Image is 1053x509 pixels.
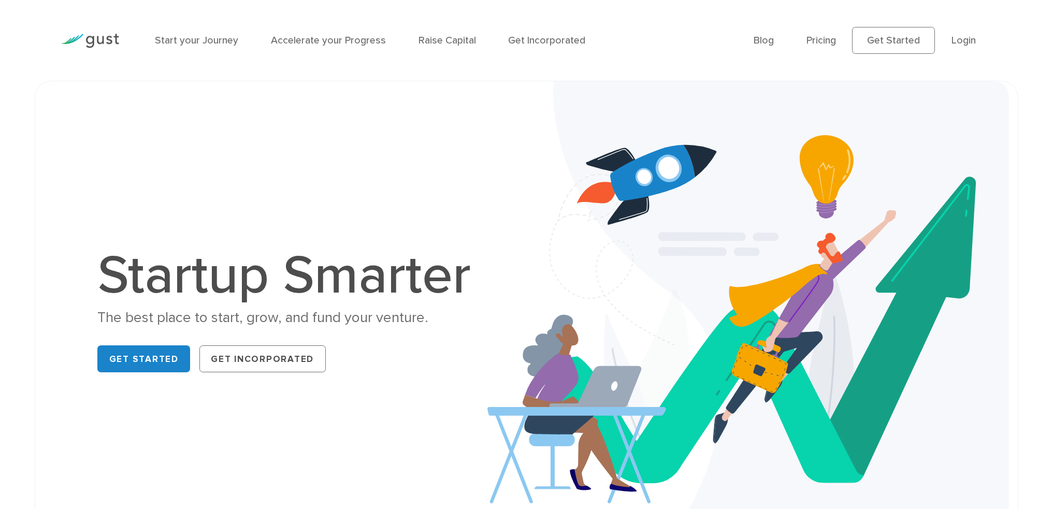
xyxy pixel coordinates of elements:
a: Login [951,34,976,46]
img: Gust Logo [61,34,119,48]
a: Get Incorporated [199,345,326,372]
a: Get Started [852,27,935,54]
a: Blog [754,34,774,46]
a: Pricing [806,34,836,46]
a: Raise Capital [419,34,476,46]
a: Get Incorporated [508,34,585,46]
div: The best place to start, grow, and fund your venture. [97,308,484,328]
h1: Startup Smarter [97,249,484,303]
a: Get Started [97,345,190,372]
a: Start your Journey [155,34,238,46]
a: Accelerate your Progress [271,34,386,46]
